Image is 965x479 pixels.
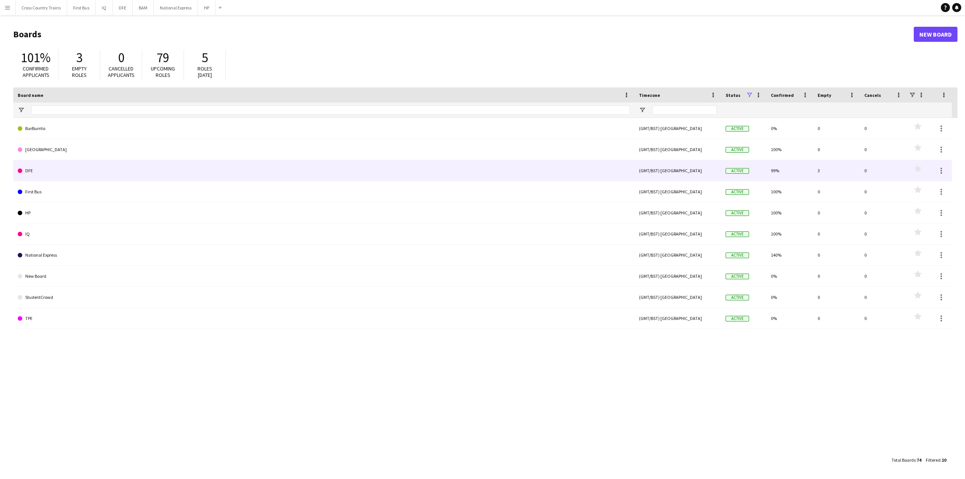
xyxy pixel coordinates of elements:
[860,202,907,223] div: 0
[639,92,660,98] span: Timezone
[766,202,813,223] div: 100%
[634,181,721,202] div: (GMT/BST) [GEOGRAPHIC_DATA]
[860,223,907,244] div: 0
[72,65,87,78] span: Empty roles
[198,65,212,78] span: Roles [DATE]
[726,168,749,174] span: Active
[766,181,813,202] div: 100%
[67,0,96,15] button: First Bus
[860,287,907,308] div: 0
[156,49,169,66] span: 79
[151,65,175,78] span: Upcoming roles
[766,287,813,308] div: 0%
[813,202,860,223] div: 0
[726,210,749,216] span: Active
[31,106,630,115] input: Board name Filter Input
[18,266,630,287] a: New Board
[926,453,946,467] div: :
[154,0,198,15] button: National Express
[726,189,749,195] span: Active
[771,92,794,98] span: Confirmed
[766,223,813,244] div: 100%
[18,287,630,308] a: StudentCrowd
[860,118,907,139] div: 0
[726,253,749,258] span: Active
[917,457,921,463] span: 74
[813,245,860,265] div: 0
[76,49,83,66] span: 3
[726,231,749,237] span: Active
[634,287,721,308] div: (GMT/BST) [GEOGRAPHIC_DATA]
[726,274,749,279] span: Active
[133,0,154,15] button: BAM
[18,202,630,223] a: HP
[634,118,721,139] div: (GMT/BST) [GEOGRAPHIC_DATA]
[860,308,907,329] div: 0
[891,457,916,463] span: Total Boards
[634,245,721,265] div: (GMT/BST) [GEOGRAPHIC_DATA]
[766,308,813,329] div: 0%
[634,223,721,244] div: (GMT/BST) [GEOGRAPHIC_DATA]
[18,118,630,139] a: BarBurrito
[202,49,208,66] span: 5
[864,92,881,98] span: Cancels
[813,160,860,181] div: 3
[766,266,813,286] div: 0%
[926,457,940,463] span: Filtered
[18,245,630,266] a: National Express
[726,92,740,98] span: Status
[891,453,921,467] div: :
[18,92,43,98] span: Board name
[860,245,907,265] div: 0
[18,107,25,113] button: Open Filter Menu
[766,139,813,160] div: 100%
[813,287,860,308] div: 0
[15,0,67,15] button: Cross Country Trains
[639,107,646,113] button: Open Filter Menu
[860,160,907,181] div: 0
[198,0,216,15] button: HP
[813,308,860,329] div: 0
[18,223,630,245] a: IQ
[18,139,630,160] a: [GEOGRAPHIC_DATA]
[726,316,749,321] span: Active
[813,223,860,244] div: 0
[766,160,813,181] div: 99%
[653,106,717,115] input: Timezone Filter Input
[942,457,946,463] span: 10
[18,181,630,202] a: First Bus
[860,266,907,286] div: 0
[813,266,860,286] div: 0
[634,266,721,286] div: (GMT/BST) [GEOGRAPHIC_DATA]
[860,139,907,160] div: 0
[118,49,124,66] span: 0
[766,118,813,139] div: 0%
[21,49,51,66] span: 101%
[108,65,135,78] span: Cancelled applicants
[634,308,721,329] div: (GMT/BST) [GEOGRAPHIC_DATA]
[634,139,721,160] div: (GMT/BST) [GEOGRAPHIC_DATA]
[96,0,113,15] button: IQ
[634,202,721,223] div: (GMT/BST) [GEOGRAPHIC_DATA]
[13,29,914,40] h1: Boards
[860,181,907,202] div: 0
[113,0,133,15] button: DFE
[818,92,831,98] span: Empty
[634,160,721,181] div: (GMT/BST) [GEOGRAPHIC_DATA]
[813,118,860,139] div: 0
[813,139,860,160] div: 0
[726,147,749,153] span: Active
[726,295,749,300] span: Active
[726,126,749,132] span: Active
[813,181,860,202] div: 0
[914,27,957,42] a: New Board
[23,65,49,78] span: Confirmed applicants
[18,160,630,181] a: DFE
[766,245,813,265] div: 140%
[18,308,630,329] a: TPE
